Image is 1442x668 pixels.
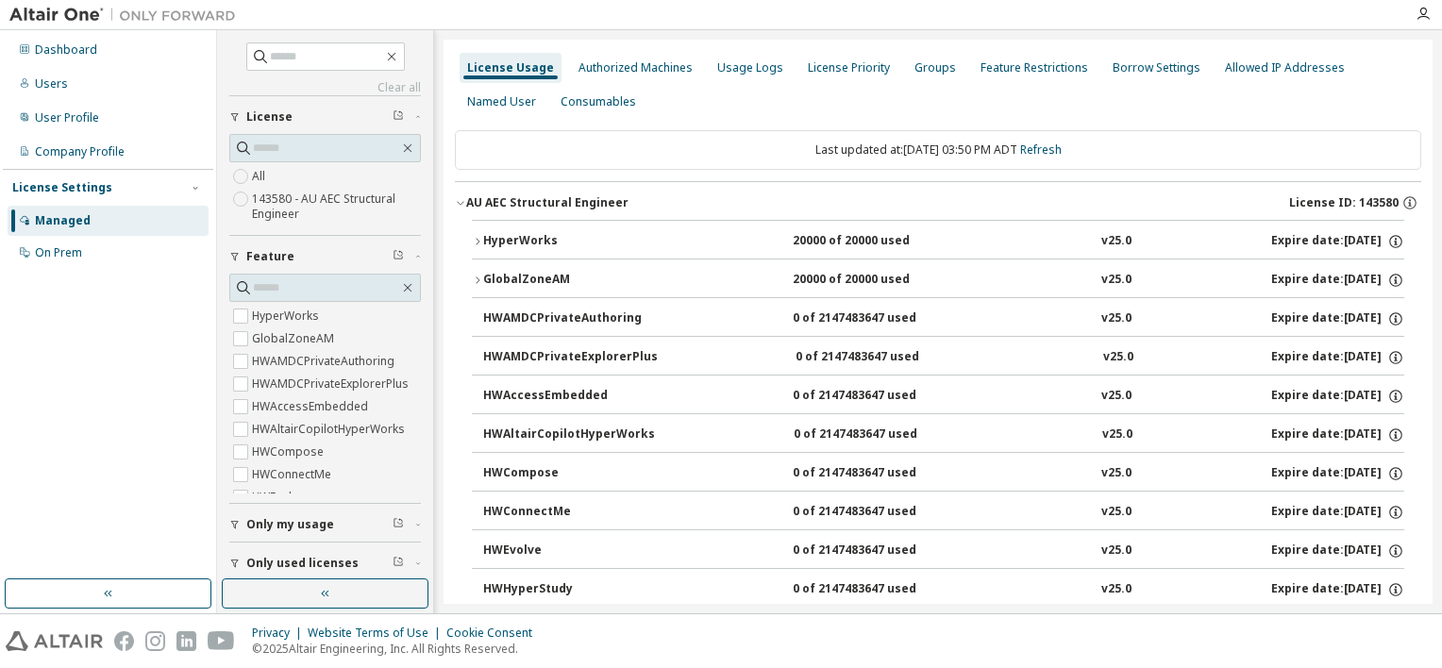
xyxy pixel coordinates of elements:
[393,109,404,125] span: Clear filter
[793,388,963,405] div: 0 of 2147483647 used
[252,626,308,641] div: Privacy
[472,259,1404,301] button: GlobalZoneAM20000 of 20000 usedv25.0Expire date:[DATE]
[229,543,421,584] button: Only used licenses
[246,556,359,571] span: Only used licenses
[446,626,544,641] div: Cookie Consent
[483,272,653,289] div: GlobalZoneAM
[467,94,536,109] div: Named User
[252,305,323,327] label: HyperWorks
[1101,543,1132,559] div: v25.0
[455,130,1421,170] div: Last updated at: [DATE] 03:50 PM ADT
[1271,272,1404,289] div: Expire date: [DATE]
[1271,543,1404,559] div: Expire date: [DATE]
[1271,388,1404,405] div: Expire date: [DATE]
[483,388,653,405] div: HWAccessEmbedded
[229,236,421,277] button: Feature
[246,109,293,125] span: License
[393,556,404,571] span: Clear filter
[252,395,372,418] label: HWAccessEmbedded
[1289,195,1399,210] span: License ID: 143580
[1101,233,1132,250] div: v25.0
[1271,426,1404,443] div: Expire date: [DATE]
[252,165,269,188] label: All
[393,517,404,532] span: Clear filter
[246,249,294,264] span: Feature
[393,249,404,264] span: Clear filter
[1101,504,1132,521] div: v25.0
[229,504,421,545] button: Only my usage
[483,349,658,366] div: HWAMDCPrivateExplorerPlus
[35,110,99,125] div: User Profile
[1103,349,1133,366] div: v25.0
[578,60,693,75] div: Authorized Machines
[455,182,1421,224] button: AU AEC Structural EngineerLicense ID: 143580
[1271,233,1404,250] div: Expire date: [DATE]
[483,453,1404,494] button: HWCompose0 of 2147483647 usedv25.0Expire date:[DATE]
[561,94,636,109] div: Consumables
[483,465,653,482] div: HWCompose
[483,376,1404,417] button: HWAccessEmbedded0 of 2147483647 usedv25.0Expire date:[DATE]
[483,530,1404,572] button: HWEvolve0 of 2147483647 usedv25.0Expire date:[DATE]
[252,418,409,441] label: HWAltairCopilotHyperWorks
[252,327,338,350] label: GlobalZoneAM
[483,310,653,327] div: HWAMDCPrivateAuthoring
[252,441,327,463] label: HWCompose
[793,465,963,482] div: 0 of 2147483647 used
[114,631,134,651] img: facebook.svg
[1271,465,1404,482] div: Expire date: [DATE]
[252,373,412,395] label: HWAMDCPrivateExplorerPlus
[483,504,653,521] div: HWConnectMe
[1020,142,1062,158] a: Refresh
[1101,272,1132,289] div: v25.0
[1102,426,1132,443] div: v25.0
[1101,465,1132,482] div: v25.0
[483,337,1404,378] button: HWAMDCPrivateExplorerPlus0 of 2147483647 usedv25.0Expire date:[DATE]
[472,221,1404,262] button: HyperWorks20000 of 20000 usedv25.0Expire date:[DATE]
[914,60,956,75] div: Groups
[483,581,653,598] div: HWHyperStudy
[9,6,245,25] img: Altair One
[6,631,103,651] img: altair_logo.svg
[176,631,196,651] img: linkedin.svg
[252,641,544,657] p: © 2025 Altair Engineering, Inc. All Rights Reserved.
[1271,349,1404,366] div: Expire date: [DATE]
[12,180,112,195] div: License Settings
[808,60,890,75] div: License Priority
[483,233,653,250] div: HyperWorks
[246,517,334,532] span: Only my usage
[145,631,165,651] img: instagram.svg
[794,426,964,443] div: 0 of 2147483647 used
[981,60,1088,75] div: Feature Restrictions
[793,504,963,521] div: 0 of 2147483647 used
[35,144,125,159] div: Company Profile
[793,233,963,250] div: 20000 of 20000 used
[229,80,421,95] a: Clear all
[1113,60,1200,75] div: Borrow Settings
[793,543,963,559] div: 0 of 2147483647 used
[483,414,1404,456] button: HWAltairCopilotHyperWorks0 of 2147483647 usedv25.0Expire date:[DATE]
[208,631,235,651] img: youtube.svg
[466,195,629,210] div: AU AEC Structural Engineer
[793,581,963,598] div: 0 of 2147483647 used
[35,42,97,58] div: Dashboard
[483,569,1404,610] button: HWHyperStudy0 of 2147483647 usedv25.0Expire date:[DATE]
[483,492,1404,533] button: HWConnectMe0 of 2147483647 usedv25.0Expire date:[DATE]
[252,463,335,486] label: HWConnectMe
[1271,310,1404,327] div: Expire date: [DATE]
[793,310,963,327] div: 0 of 2147483647 used
[252,486,308,509] label: HWEvolve
[1225,60,1345,75] div: Allowed IP Addresses
[308,626,446,641] div: Website Terms of Use
[717,60,783,75] div: Usage Logs
[483,543,653,559] div: HWEvolve
[483,298,1404,340] button: HWAMDCPrivateAuthoring0 of 2147483647 usedv25.0Expire date:[DATE]
[1101,581,1132,598] div: v25.0
[1271,504,1404,521] div: Expire date: [DATE]
[252,188,421,225] label: 143580 - AU AEC Structural Engineer
[35,213,91,228] div: Managed
[252,350,398,373] label: HWAMDCPrivateAuthoring
[35,245,82,260] div: On Prem
[1101,388,1132,405] div: v25.0
[1101,310,1132,327] div: v25.0
[35,76,68,92] div: Users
